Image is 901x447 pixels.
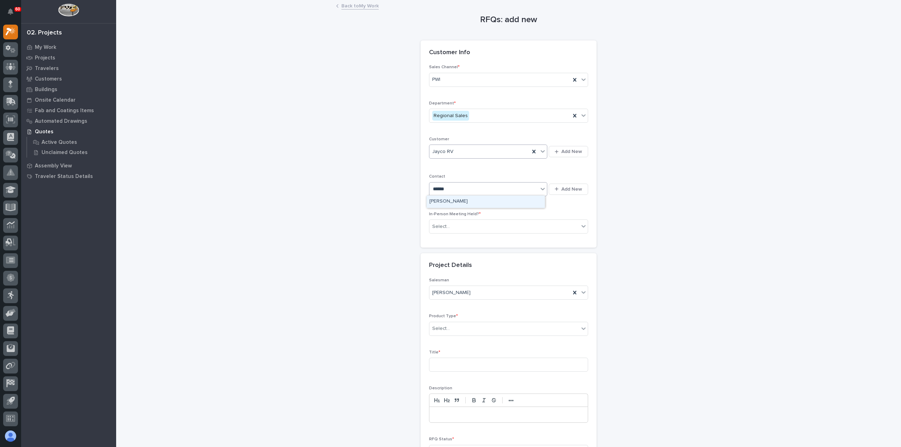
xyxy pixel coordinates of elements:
p: Customers [35,76,62,82]
button: users-avatar [3,429,18,443]
span: Salesman [429,278,449,282]
a: Unclaimed Quotes [27,147,116,157]
div: Select... [432,223,450,230]
div: Jayco - Adam Clevenger [427,196,545,208]
span: Add New [561,148,582,155]
div: Select... [432,325,450,332]
span: PWI [432,76,440,83]
p: Travelers [35,65,59,72]
span: Department [429,101,456,106]
a: Onsite Calendar [21,95,116,105]
a: Active Quotes [27,137,116,147]
span: RFQ Status [429,437,454,441]
button: Notifications [3,4,18,19]
p: Traveler Status Details [35,173,93,180]
span: Title [429,350,440,355]
span: Jayco RV [432,148,453,155]
p: Buildings [35,87,57,93]
a: My Work [21,42,116,52]
p: Active Quotes [42,139,77,146]
p: Unclaimed Quotes [42,149,88,156]
a: Buildings [21,84,116,95]
span: Customer [429,137,449,141]
p: Automated Drawings [35,118,87,124]
img: Workspace Logo [58,4,79,17]
a: Back toMy Work [341,1,379,9]
a: Traveler Status Details [21,171,116,181]
strong: ••• [509,398,514,403]
a: Travelers [21,63,116,74]
div: 02. Projects [27,29,62,37]
p: Assembly View [35,163,72,169]
p: Fab and Coatings Items [35,108,94,114]
p: Projects [35,55,55,61]
a: Quotes [21,126,116,137]
p: Quotes [35,129,53,135]
span: Description [429,386,452,390]
p: My Work [35,44,56,51]
div: Regional Sales [432,111,469,121]
button: ••• [506,396,516,404]
span: [PERSON_NAME] [432,289,471,296]
span: In-Person Meeting Held? [429,212,481,216]
div: Notifications60 [9,8,18,20]
span: Contact [429,174,445,179]
span: Add New [561,186,582,192]
a: Assembly View [21,160,116,171]
p: Onsite Calendar [35,97,76,103]
span: Product Type [429,314,458,318]
h2: Project Details [429,262,472,269]
h2: Customer Info [429,49,470,57]
button: Add New [549,146,588,157]
p: 60 [15,7,20,12]
a: Automated Drawings [21,116,116,126]
a: Fab and Coatings Items [21,105,116,116]
a: Customers [21,74,116,84]
span: Sales Channel [429,65,460,69]
h1: RFQs: add new [421,15,597,25]
button: Add New [549,184,588,195]
a: Projects [21,52,116,63]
